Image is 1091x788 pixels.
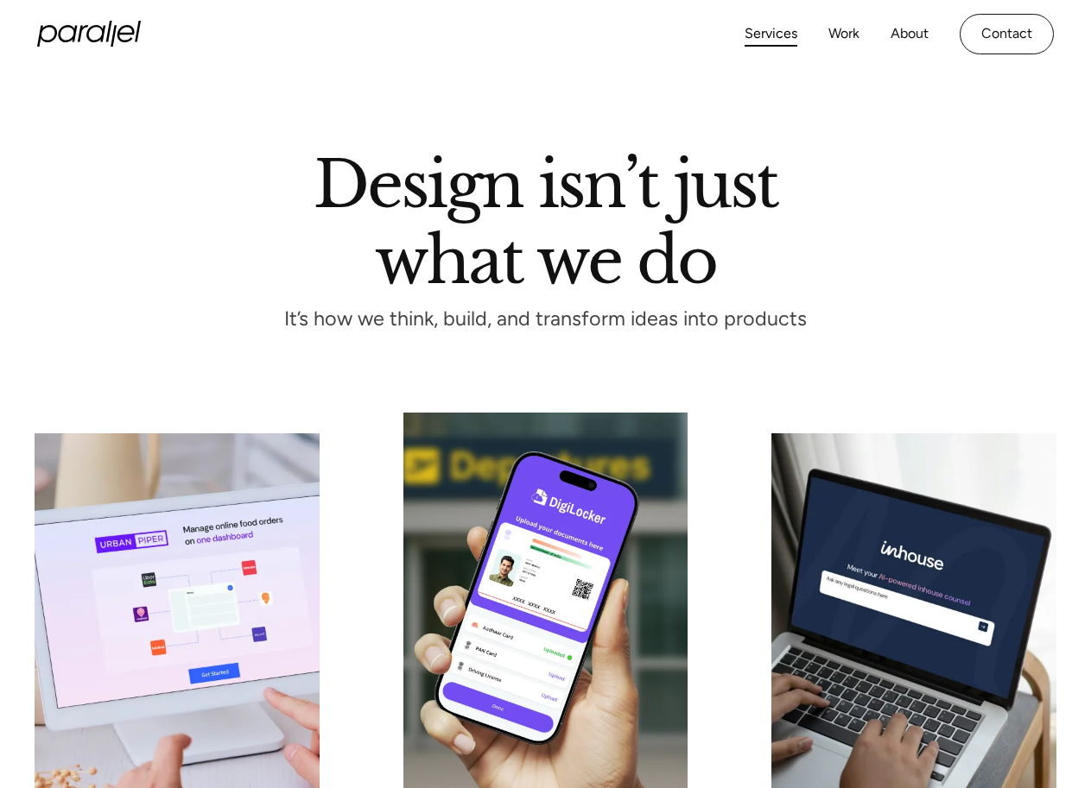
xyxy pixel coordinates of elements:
[250,312,842,327] p: It’s how we think, build, and transform ideas into products
[828,22,859,47] a: Work
[745,22,797,47] a: Services
[37,21,141,47] a: home
[891,22,929,47] a: About
[314,154,778,285] h1: Design isn’t just what we do
[960,14,1054,54] a: Contact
